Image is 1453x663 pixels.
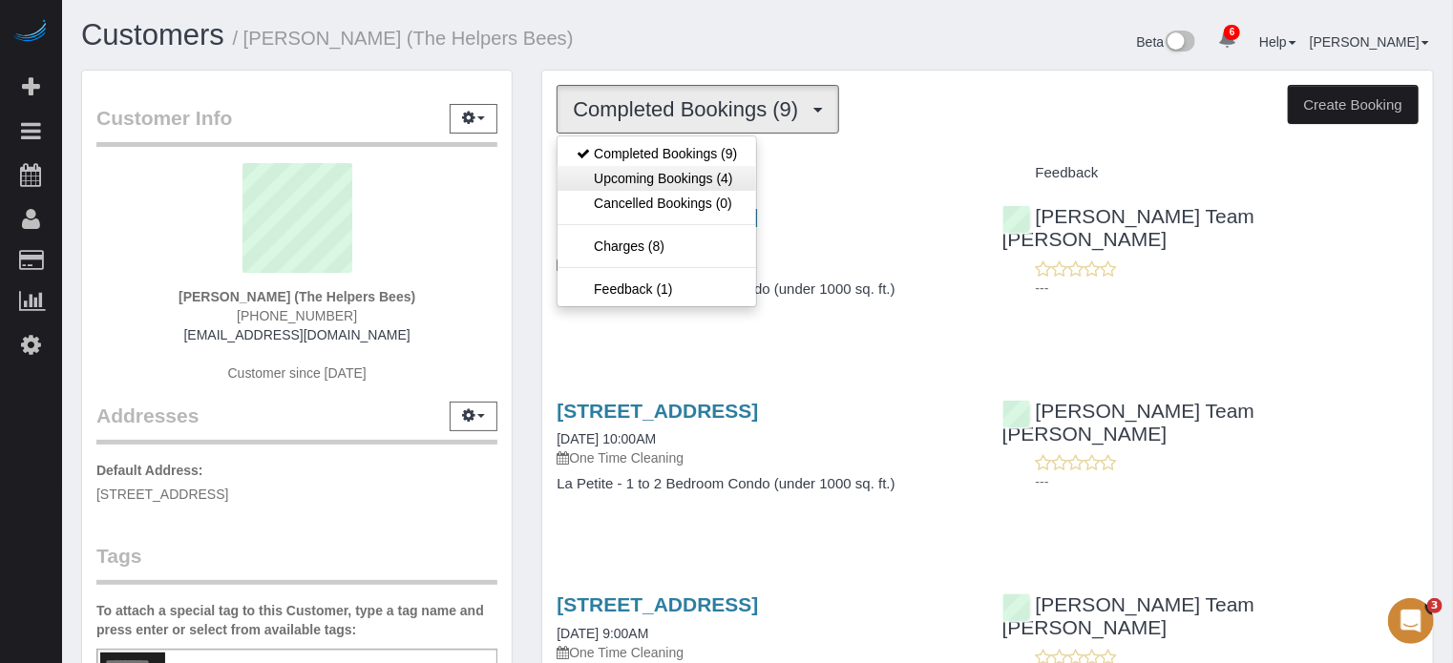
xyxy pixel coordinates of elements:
a: Feedback (1) [558,277,756,301]
small: / [PERSON_NAME] (The Helpers Bees) [233,28,574,49]
p: One Time Cleaning [557,643,973,662]
h4: Feedback [1002,165,1419,181]
a: [PERSON_NAME] Team [PERSON_NAME] [1002,400,1255,445]
img: Automaid Logo [11,19,50,46]
span: [STREET_ADDRESS] [96,487,228,502]
a: [PERSON_NAME] Team [PERSON_NAME] [1002,593,1255,638]
a: Help [1259,34,1296,50]
p: One Time Cleaning [557,448,973,467]
a: [DATE] 9:00AM [557,626,648,641]
p: --- [1036,472,1419,491]
label: To attach a special tag to this Customer, type a tag name and press enter or select from availabl... [96,601,497,639]
p: One Time Cleaning [557,255,973,274]
span: Completed Bookings (9) [573,97,808,121]
strong: [PERSON_NAME] (The Helpers Bees) [179,289,415,304]
h4: La Petite - 1 to 2 Bedroom Condo (under 1000 sq. ft.) [557,281,973,298]
h4: Service [557,165,973,181]
button: Completed Bookings (9) [557,85,839,134]
a: Completed Bookings (9) [558,141,756,166]
span: Customer since [DATE] [228,365,367,381]
a: [PERSON_NAME] [1310,34,1429,50]
label: Default Address: [96,461,203,480]
a: Upcoming Bookings (4) [558,166,756,191]
span: 3 [1427,598,1442,613]
span: 6 [1224,25,1240,40]
a: Cancelled Bookings (0) [558,191,756,216]
a: [STREET_ADDRESS] [557,400,758,422]
img: New interface [1164,31,1195,55]
a: Charges (8) [558,234,756,259]
a: [STREET_ADDRESS] [557,593,758,615]
a: Customers [81,18,224,52]
h4: La Petite - 1 to 2 Bedroom Condo (under 1000 sq. ft.) [557,476,973,492]
a: 6 [1209,19,1246,61]
legend: Customer Info [96,104,497,147]
iframe: Intercom live chat [1388,598,1434,644]
a: [EMAIL_ADDRESS][DOMAIN_NAME] [184,327,411,342]
legend: Tags [96,542,497,585]
a: [DATE] 10:00AM [557,431,656,446]
span: [PHONE_NUMBER] [237,308,357,323]
p: --- [1036,279,1419,298]
a: Beta [1137,34,1196,50]
a: [PERSON_NAME] Team [PERSON_NAME] [1002,205,1255,250]
button: Create Booking [1288,85,1419,125]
